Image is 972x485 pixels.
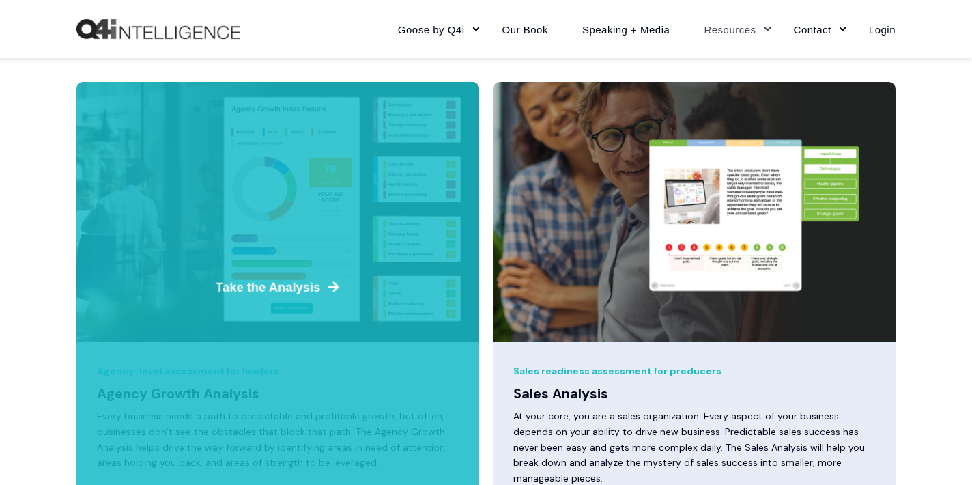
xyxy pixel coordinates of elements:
[76,19,240,40] img: Q4intelligence, LLC logo
[72,278,484,296] span: Take the Analysis
[904,419,972,485] iframe: Chat Widget
[76,19,240,40] a: Back to Home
